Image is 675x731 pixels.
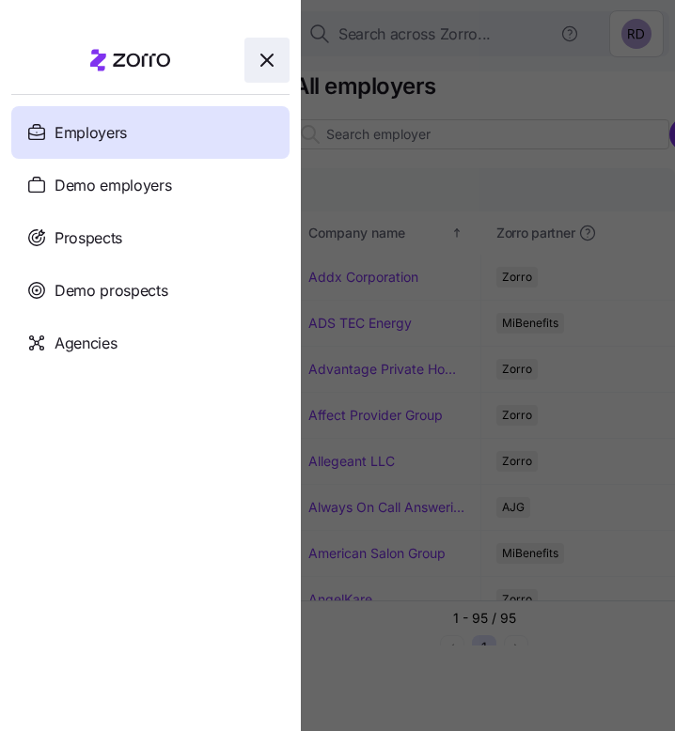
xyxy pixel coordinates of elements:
[11,159,290,211] a: Demo employers
[55,226,122,250] span: Prospects
[55,279,168,303] span: Demo prospects
[11,106,290,159] a: Employers
[11,211,290,264] a: Prospects
[11,317,290,369] a: Agencies
[55,174,172,197] span: Demo employers
[11,264,290,317] a: Demo prospects
[55,121,127,145] span: Employers
[55,332,117,355] span: Agencies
